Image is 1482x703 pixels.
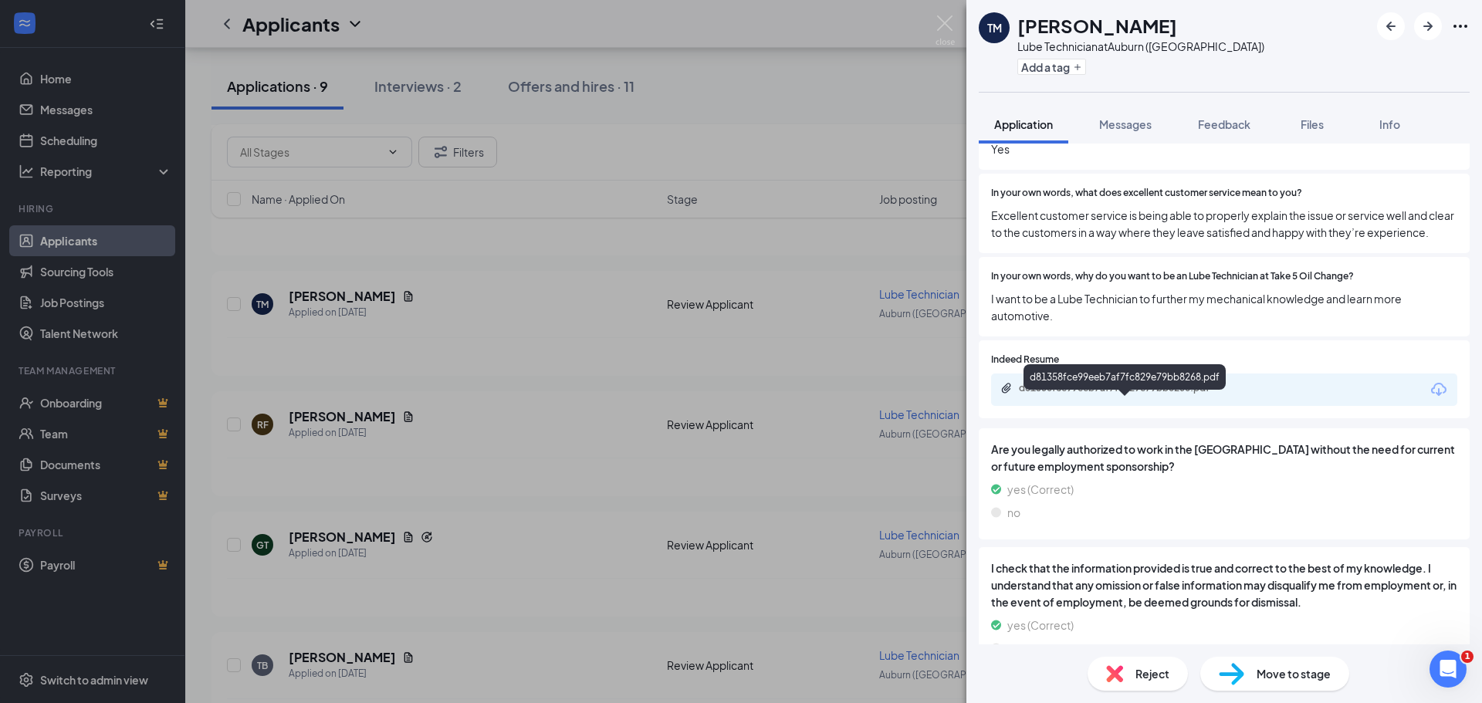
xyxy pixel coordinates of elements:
[991,441,1457,475] span: Are you legally authorized to work in the [GEOGRAPHIC_DATA] without the need for current or futur...
[1019,382,1235,394] div: d81358fce99eeb7af7fc829e79bb8268.pdf
[991,559,1457,610] span: I check that the information provided is true and correct to the best of my knowledge. I understa...
[1099,117,1152,131] span: Messages
[1017,59,1086,75] button: PlusAdd a tag
[1007,481,1074,498] span: yes (Correct)
[1461,651,1474,663] span: 1
[991,186,1302,201] span: In your own words, what does excellent customer service mean to you?
[1007,504,1020,521] span: no
[1000,382,1013,394] svg: Paperclip
[991,353,1059,367] span: Indeed Resume
[1007,617,1074,634] span: yes (Correct)
[1382,17,1400,35] svg: ArrowLeftNew
[994,117,1053,131] span: Application
[987,20,1002,35] div: TM
[991,140,1457,157] span: Yes
[1024,364,1226,390] div: d81358fce99eeb7af7fc829e79bb8268.pdf
[991,207,1457,241] span: Excellent customer service is being able to properly explain the issue or service well and clear ...
[1017,12,1177,39] h1: [PERSON_NAME]
[1198,117,1250,131] span: Feedback
[1379,117,1400,131] span: Info
[1017,39,1264,54] div: Lube Technician at Auburn ([GEOGRAPHIC_DATA])
[1301,117,1324,131] span: Files
[1007,640,1020,657] span: no
[1000,382,1250,397] a: Paperclipd81358fce99eeb7af7fc829e79bb8268.pdf
[1135,665,1169,682] span: Reject
[991,290,1457,324] span: I want to be a Lube Technician to further my mechanical knowledge and learn more automotive.
[1430,380,1448,399] svg: Download
[1073,63,1082,72] svg: Plus
[1419,17,1437,35] svg: ArrowRight
[991,269,1354,284] span: In your own words, why do you want to be an Lube Technician at Take 5 Oil Change?
[1257,665,1331,682] span: Move to stage
[1430,651,1467,688] iframe: Intercom live chat
[1377,12,1405,40] button: ArrowLeftNew
[1414,12,1442,40] button: ArrowRight
[1451,17,1470,35] svg: Ellipses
